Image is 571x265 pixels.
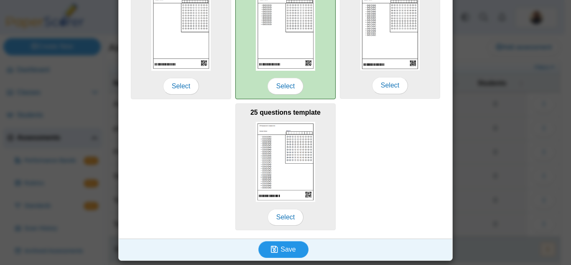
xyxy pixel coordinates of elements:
span: Select [372,77,408,94]
button: Save [258,241,308,258]
span: Select [163,78,199,95]
span: Select [268,209,303,226]
span: Save [280,246,296,253]
img: scan_sheet_25_questions.png [256,122,315,202]
span: Select [268,78,303,95]
b: 25 questions template [250,109,321,116]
